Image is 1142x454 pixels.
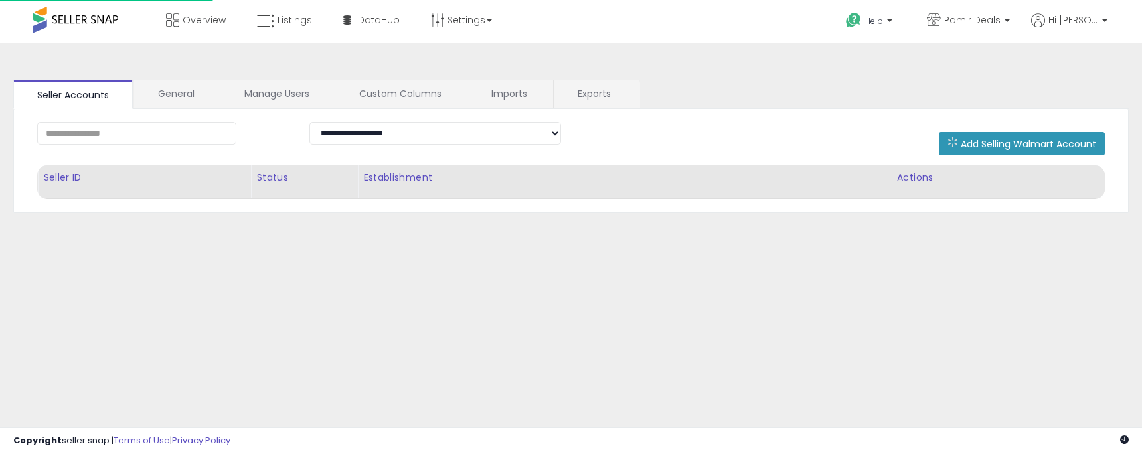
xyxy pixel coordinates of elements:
a: Hi [PERSON_NAME] [1031,13,1107,43]
a: Terms of Use [114,434,170,447]
a: Custom Columns [335,80,465,108]
a: Help [835,2,906,43]
strong: Copyright [13,434,62,447]
span: Add Selling Walmart Account [961,137,1096,151]
i: Get Help [845,12,862,29]
a: Seller Accounts [13,80,133,109]
span: Pamir Deals [944,13,1001,27]
span: DataHub [358,13,400,27]
a: Exports [554,80,639,108]
div: Status [256,171,352,185]
a: Imports [467,80,552,108]
a: General [134,80,218,108]
span: Listings [278,13,312,27]
span: Hi [PERSON_NAME] [1048,13,1098,27]
div: Seller ID [43,171,245,185]
a: Privacy Policy [172,434,230,447]
div: seller snap | | [13,435,230,447]
a: Manage Users [220,80,333,108]
button: Add Selling Walmart Account [939,132,1105,155]
span: Overview [183,13,226,27]
div: Establishment [363,171,886,185]
span: Help [865,15,883,27]
div: Actions [897,171,1099,185]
